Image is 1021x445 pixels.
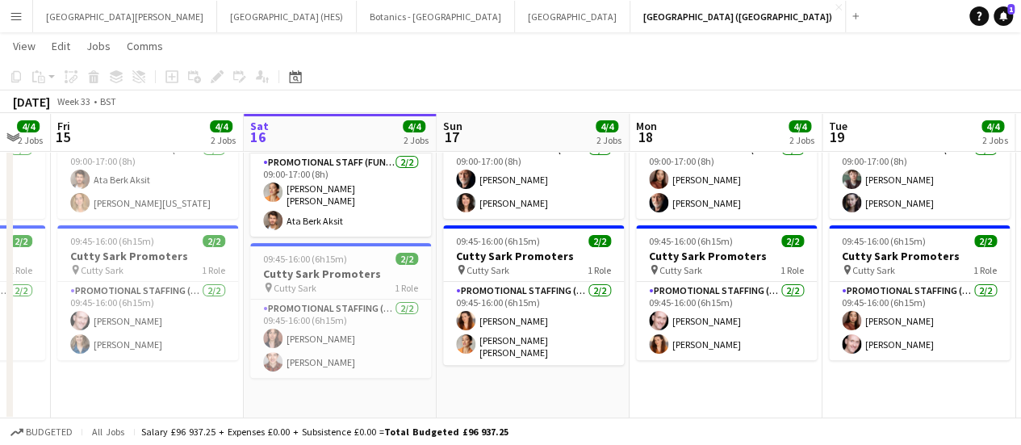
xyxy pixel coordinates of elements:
span: 2/2 [203,235,225,247]
div: 2 Jobs [18,134,43,146]
span: 4/4 [210,120,232,132]
app-job-card: 09:45-16:00 (6h15m)2/2Cutty Sark Promoters Cutty Sark1 RolePromotional Staffing (Brand Ambassador... [829,225,1010,360]
span: 4/4 [17,120,40,132]
span: 09:45-16:00 (6h15m) [70,235,154,247]
span: 17 [441,128,462,146]
div: Salary £96 937.25 + Expenses £0.00 + Subsistence £0.00 = [141,426,508,438]
span: 1 Role [588,264,611,276]
span: 4/4 [403,120,425,132]
button: [GEOGRAPHIC_DATA] (HES) [217,1,357,32]
span: 1 Role [395,282,418,294]
div: BST [100,95,116,107]
button: [GEOGRAPHIC_DATA] ([GEOGRAPHIC_DATA]) [630,1,846,32]
span: 2/2 [974,235,997,247]
span: All jobs [89,426,128,438]
div: 2 Jobs [982,134,1007,146]
span: 1 Role [780,264,804,276]
app-card-role: Promotional Staff (Fundraiser)2/209:00-17:00 (8h)[PERSON_NAME][PERSON_NAME] [636,141,817,219]
span: Fri [57,119,70,133]
span: Sun [443,119,462,133]
span: Week 33 [53,95,94,107]
span: Sat [250,119,269,133]
span: 1 Role [9,264,32,276]
h3: Cutty Sark Promoters [443,249,624,263]
div: 2 Jobs [596,134,621,146]
app-job-card: 09:45-16:00 (6h15m)2/2Cutty Sark Promoters Cutty Sark1 RolePromotional Staffing (Brand Ambassador... [57,225,238,360]
span: Comms [127,39,163,53]
app-card-role: Promotional Staff (Fundraiser)2/209:00-17:00 (8h)[PERSON_NAME][PERSON_NAME] [829,141,1010,219]
span: Cutty Sark [467,264,509,276]
app-card-role: Promotional Staffing (Brand Ambassadors)2/209:45-16:00 (6h15m)[PERSON_NAME][PERSON_NAME] [829,282,1010,360]
h3: Cutty Sark Promoters [57,249,238,263]
div: 2 Jobs [404,134,429,146]
span: 4/4 [789,120,811,132]
app-card-role: Promotional Staff (Fundraiser)2/209:00-17:00 (8h)Ata Berk Aksit[PERSON_NAME][US_STATE] [57,141,238,219]
span: Edit [52,39,70,53]
a: Comms [120,36,169,57]
app-card-role: Promotional Staff (Fundraiser)2/209:00-17:00 (8h)[PERSON_NAME][PERSON_NAME] [443,141,624,219]
span: 1 Role [973,264,997,276]
span: Total Budgeted £96 937.25 [384,426,508,438]
app-card-role: Promotional Staff (Fundraiser)2/209:00-17:00 (8h)[PERSON_NAME] [PERSON_NAME]Ata Berk Aksit [250,153,431,237]
button: [GEOGRAPHIC_DATA][PERSON_NAME] [33,1,217,32]
span: Cutty Sark [81,264,123,276]
span: Cutty Sark [852,264,895,276]
span: 4/4 [596,120,618,132]
app-card-role: Promotional Staffing (Brand Ambassadors)2/209:45-16:00 (6h15m)[PERSON_NAME][PERSON_NAME] [250,300,431,378]
h3: Cutty Sark Promoters [829,249,1010,263]
app-job-card: 09:45-16:00 (6h15m)2/2Cutty Sark Promoters Cutty Sark1 RolePromotional Staffing (Brand Ambassador... [636,225,817,360]
a: View [6,36,42,57]
button: [GEOGRAPHIC_DATA] [515,1,630,32]
app-job-card: 09:45-16:00 (6h15m)2/2Cutty Sark Promoters Cutty Sark1 RolePromotional Staffing (Brand Ambassador... [443,225,624,365]
span: 09:45-16:00 (6h15m) [842,235,926,247]
span: Mon [636,119,657,133]
h3: Cutty Sark Promoters [250,267,431,281]
h3: Cutty Sark Promoters [636,249,817,263]
span: 09:45-16:00 (6h15m) [456,235,540,247]
app-card-role: Promotional Staffing (Brand Ambassadors)2/209:45-16:00 (6h15m)[PERSON_NAME][PERSON_NAME] [57,282,238,360]
div: [DATE] [13,94,50,110]
span: 19 [826,128,847,146]
app-job-card: 09:45-16:00 (6h15m)2/2Cutty Sark Promoters Cutty Sark1 RolePromotional Staffing (Brand Ambassador... [250,243,431,378]
span: View [13,39,36,53]
span: 4/4 [981,120,1004,132]
span: 18 [634,128,657,146]
span: Tue [829,119,847,133]
span: 09:45-16:00 (6h15m) [649,235,733,247]
div: 2 Jobs [789,134,814,146]
span: Cutty Sark [659,264,702,276]
span: 16 [248,128,269,146]
span: 1 Role [202,264,225,276]
app-card-role: Promotional Staffing (Brand Ambassadors)2/209:45-16:00 (6h15m)[PERSON_NAME][PERSON_NAME] [636,282,817,360]
span: Cutty Sark [274,282,316,294]
span: 2/2 [781,235,804,247]
span: Budgeted [26,426,73,438]
span: 2/2 [395,253,418,265]
app-job-card: In progress09:00-17:00 (8h)2/2[GEOGRAPHIC_DATA]1 RolePromotional Staff (Fundraiser)2/209:00-17:00... [250,84,431,237]
span: 2/2 [588,235,611,247]
button: Botanics - [GEOGRAPHIC_DATA] [357,1,515,32]
span: Jobs [86,39,111,53]
a: 1 [994,6,1013,26]
span: 2/2 [10,235,32,247]
div: 2 Jobs [211,134,236,146]
span: 1 [1007,4,1015,15]
span: 09:45-16:00 (6h15m) [263,253,347,265]
a: Edit [45,36,77,57]
a: Jobs [80,36,117,57]
span: 15 [55,128,70,146]
button: Budgeted [8,423,75,441]
app-card-role: Promotional Staffing (Brand Ambassadors)2/209:45-16:00 (6h15m)[PERSON_NAME][PERSON_NAME] [PERSON_... [443,282,624,365]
